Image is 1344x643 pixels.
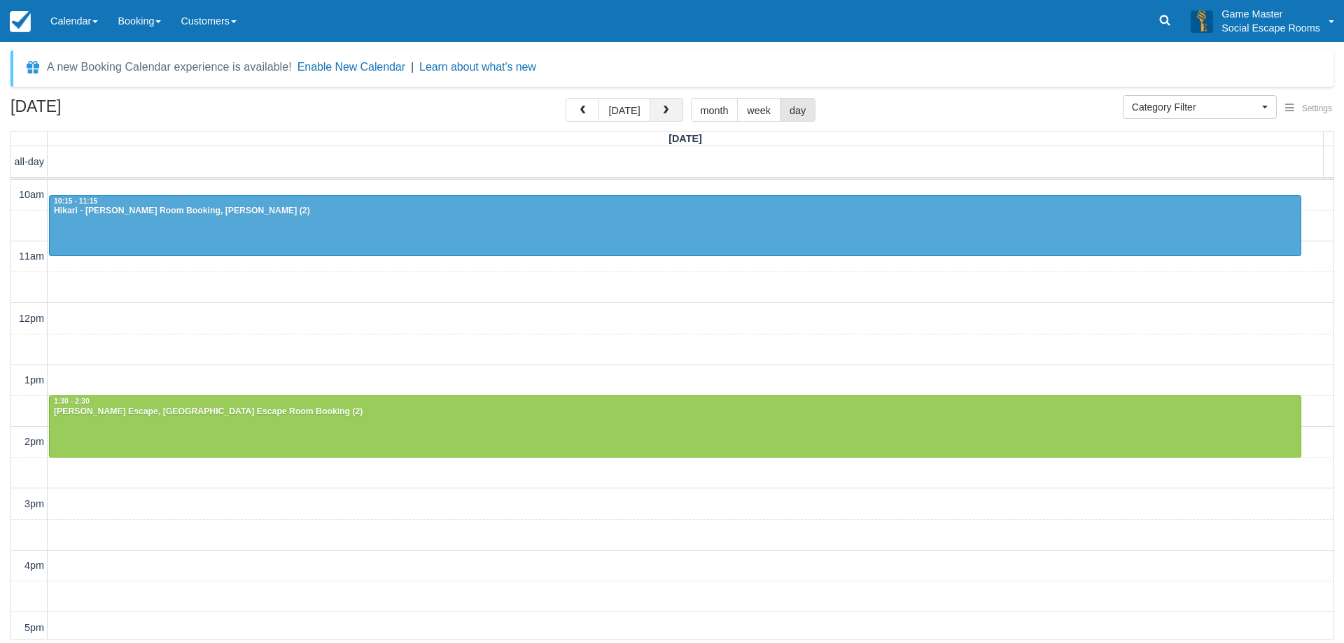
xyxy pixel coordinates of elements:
p: Game Master [1221,7,1320,21]
div: A new Booking Calendar experience is available! [47,59,292,76]
span: | [411,61,414,73]
span: 11am [19,250,44,262]
span: 3pm [24,498,44,509]
button: [DATE] [598,98,650,122]
span: 1:30 - 2:30 [54,397,90,405]
span: Category Filter [1132,100,1259,114]
button: week [737,98,780,122]
span: all-day [15,156,44,167]
img: checkfront-main-nav-mini-logo.png [10,11,31,32]
span: Settings [1302,104,1332,113]
div: [PERSON_NAME] Escape, [GEOGRAPHIC_DATA] Escape Room Booking (2) [53,407,1297,418]
span: 12pm [19,313,44,324]
span: 2pm [24,436,44,447]
a: 10:15 - 11:15Hikari - [PERSON_NAME] Room Booking, [PERSON_NAME] (2) [49,195,1301,257]
a: 1:30 - 2:30[PERSON_NAME] Escape, [GEOGRAPHIC_DATA] Escape Room Booking (2) [49,395,1301,457]
span: 1pm [24,374,44,386]
span: 5pm [24,622,44,633]
button: Settings [1277,99,1340,119]
a: Learn about what's new [419,61,536,73]
button: day [780,98,815,122]
h2: [DATE] [10,98,188,124]
span: [DATE] [668,133,702,144]
span: 4pm [24,560,44,571]
span: 10am [19,189,44,200]
span: 10:15 - 11:15 [54,197,97,205]
button: Category Filter [1123,95,1277,119]
button: month [691,98,738,122]
img: A3 [1191,10,1213,32]
button: Enable New Calendar [297,60,405,74]
div: Hikari - [PERSON_NAME] Room Booking, [PERSON_NAME] (2) [53,206,1297,217]
p: Social Escape Rooms [1221,21,1320,35]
